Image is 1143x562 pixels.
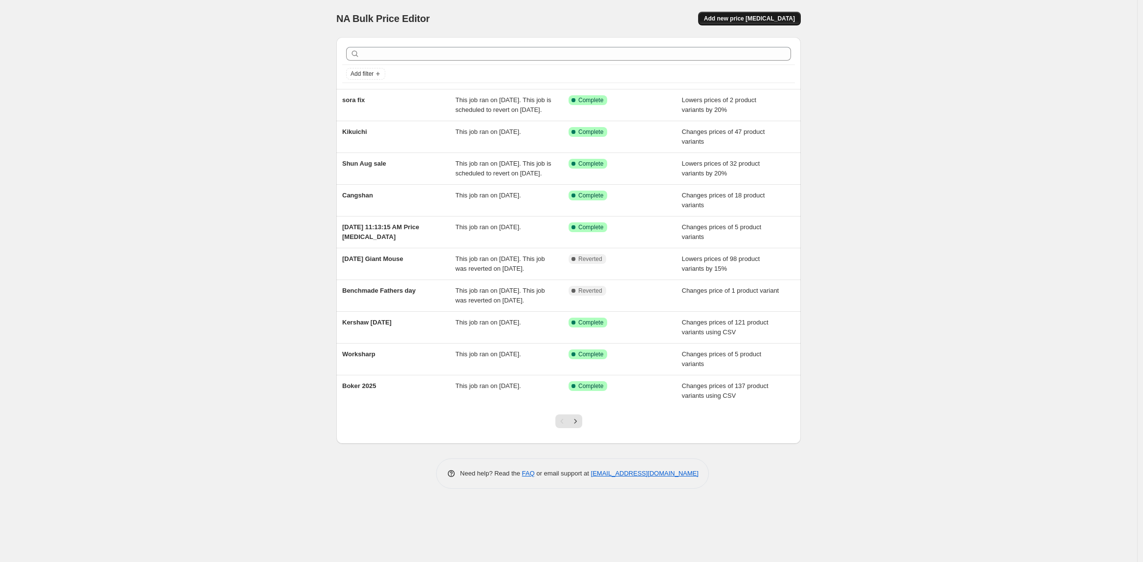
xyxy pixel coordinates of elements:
span: Add filter [351,70,374,78]
span: This job ran on [DATE]. [456,319,521,326]
span: Complete [578,160,603,168]
nav: Pagination [555,414,582,428]
span: This job ran on [DATE]. [456,350,521,358]
span: Changes price of 1 product variant [682,287,779,294]
span: This job ran on [DATE]. [456,192,521,199]
span: Complete [578,350,603,358]
span: Shun Aug sale [342,160,386,167]
span: Complete [578,319,603,326]
span: This job ran on [DATE]. This job was reverted on [DATE]. [456,287,545,304]
span: This job ran on [DATE]. This job was reverted on [DATE]. [456,255,545,272]
span: Changes prices of 47 product variants [682,128,765,145]
a: [EMAIL_ADDRESS][DOMAIN_NAME] [591,470,699,477]
span: [DATE] 11:13:15 AM Price [MEDICAL_DATA] [342,223,419,240]
span: Changes prices of 5 product variants [682,223,762,240]
span: Boker 2025 [342,382,376,389]
span: Changes prices of 18 product variants [682,192,765,209]
button: Next [569,414,582,428]
span: [DATE] Giant Mouse [342,255,403,262]
span: sora fix [342,96,365,104]
span: Reverted [578,255,602,263]
span: Need help? Read the [460,470,522,477]
span: Lowers prices of 2 product variants by 20% [682,96,756,113]
span: or email support at [535,470,591,477]
button: Add new price [MEDICAL_DATA] [698,12,801,25]
span: This job ran on [DATE]. This job is scheduled to revert on [DATE]. [456,96,551,113]
a: FAQ [522,470,535,477]
span: Kikuichi [342,128,367,135]
span: Lowers prices of 32 product variants by 20% [682,160,760,177]
span: Lowers prices of 98 product variants by 15% [682,255,760,272]
span: Reverted [578,287,602,295]
span: This job ran on [DATE]. This job is scheduled to revert on [DATE]. [456,160,551,177]
span: Changes prices of 121 product variants using CSV [682,319,769,336]
span: Complete [578,382,603,390]
span: Changes prices of 5 product variants [682,350,762,367]
span: Complete [578,223,603,231]
span: Complete [578,128,603,136]
span: NA Bulk Price Editor [336,13,430,24]
span: Kershaw [DATE] [342,319,392,326]
span: This job ran on [DATE]. [456,382,521,389]
span: Complete [578,96,603,104]
span: Cangshan [342,192,373,199]
span: Complete [578,192,603,199]
span: Benchmade Fathers day [342,287,416,294]
span: This job ran on [DATE]. [456,128,521,135]
button: Add filter [346,68,385,80]
span: Worksharp [342,350,375,358]
span: This job ran on [DATE]. [456,223,521,231]
span: Add new price [MEDICAL_DATA] [704,15,795,22]
span: Changes prices of 137 product variants using CSV [682,382,769,399]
